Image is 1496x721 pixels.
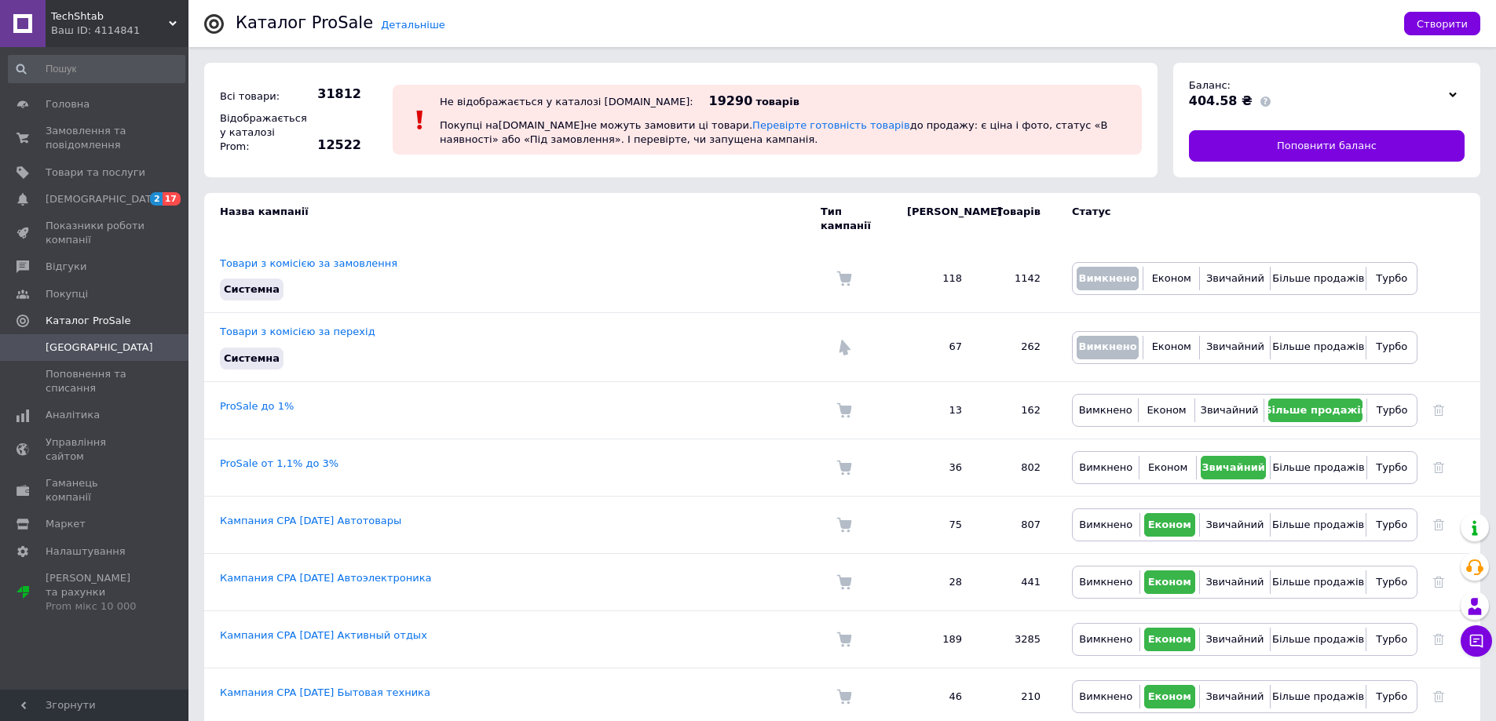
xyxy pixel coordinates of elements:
[1433,461,1444,473] a: Видалити
[891,553,978,610] td: 28
[836,402,852,418] img: Комісія за замовлення
[755,96,799,107] span: товарів
[46,408,100,422] span: Аналітика
[1272,272,1364,284] span: Більше продажів
[1189,79,1231,91] span: Баланс:
[1077,399,1134,422] button: Вимкнено
[224,352,280,364] span: Системна
[1079,461,1132,473] span: Вимкнено
[1201,404,1259,416] span: Звичайний
[46,260,86,274] span: Відгуки
[1079,404,1132,416] span: Вимкнено
[46,367,145,395] span: Поповнення та списання
[1433,404,1444,416] a: Видалити
[1144,513,1195,537] button: Економ
[1148,576,1191,588] span: Економ
[163,192,181,206] span: 17
[46,287,88,301] span: Покупці
[46,571,145,614] span: [PERSON_NAME] та рахунки
[1077,570,1136,594] button: Вимкнено
[1433,633,1444,645] a: Видалити
[381,19,445,31] a: Детальніше
[1077,628,1136,651] button: Вимкнено
[1077,456,1135,479] button: Вимкнено
[440,119,1107,145] span: Покупці на [DOMAIN_NAME] не можуть замовити ці товари. до продажу: є ціна і фото, статус «В наявн...
[1272,690,1364,702] span: Більше продажів
[1144,628,1195,651] button: Економ
[1152,340,1191,352] span: Економ
[1078,272,1136,284] span: Вимкнено
[1147,336,1195,359] button: Економ
[1376,461,1407,473] span: Турбо
[1189,130,1465,162] a: Поповнити баланс
[51,24,188,38] div: Ваш ID: 4114841
[1204,685,1266,708] button: Звичайний
[46,219,145,247] span: Показники роботи компанії
[978,381,1056,439] td: 162
[1079,576,1132,588] span: Вимкнено
[1206,272,1264,284] span: Звичайний
[1152,272,1191,284] span: Економ
[1077,336,1139,359] button: Вимкнено
[1264,404,1367,416] span: Більше продажів
[1370,267,1413,290] button: Турбо
[1433,519,1444,530] a: Видалити
[1275,685,1362,708] button: Більше продажів
[216,107,302,158] div: Відображається у каталозі Prom:
[1370,685,1413,708] button: Турбо
[978,439,1056,496] td: 802
[1272,340,1364,352] span: Більше продажів
[891,193,978,245] td: [PERSON_NAME]
[709,93,753,108] span: 19290
[46,166,145,180] span: Товари та послуги
[1376,340,1407,352] span: Турбо
[220,400,294,412] a: ProSale до 1%
[1201,456,1267,479] button: Звичайний
[1272,461,1364,473] span: Більше продажів
[1148,461,1187,473] span: Економ
[46,314,130,328] span: Каталог ProSale
[1148,690,1191,702] span: Економ
[1461,625,1492,657] button: Чат з покупцем
[836,574,852,590] img: Комісія за замовлення
[891,313,978,381] td: 67
[836,271,852,286] img: Комісія за замовлення
[891,496,978,553] td: 75
[1077,267,1139,290] button: Вимкнено
[220,257,397,269] a: Товари з комісією за замовлення
[1079,519,1132,530] span: Вимкнено
[1204,513,1266,537] button: Звичайний
[1272,519,1364,530] span: Більше продажів
[46,544,126,559] span: Налаштування
[978,610,1056,668] td: 3285
[1377,404,1408,416] span: Турбо
[1205,633,1264,645] span: Звичайний
[236,15,373,31] div: Каталог ProSale
[1077,685,1136,708] button: Вимкнено
[1272,576,1364,588] span: Більше продажів
[1370,628,1413,651] button: Турбо
[1202,461,1265,473] span: Звичайний
[220,686,430,698] a: Кампания CPA [DATE] Бытовая техника
[1148,519,1191,530] span: Економ
[1205,576,1264,588] span: Звичайний
[46,476,145,504] span: Гаманець компанії
[891,381,978,439] td: 13
[1148,633,1191,645] span: Економ
[1371,399,1413,422] button: Турбо
[220,457,338,469] a: ProSale от 1,1% до 3%
[1376,690,1407,702] span: Турбо
[8,55,185,83] input: Пошук
[216,86,302,107] div: Всі товари:
[1205,519,1264,530] span: Звичайний
[46,192,162,206] span: [DEMOGRAPHIC_DATA]
[1376,633,1407,645] span: Турбо
[440,96,693,107] div: Не відображається у каталозі [DOMAIN_NAME]:
[1275,513,1362,537] button: Більше продажів
[1143,399,1190,422] button: Економ
[1143,456,1191,479] button: Економ
[836,460,852,475] img: Комісія за замовлення
[1189,93,1253,108] span: 404.58 ₴
[752,119,910,131] a: Перевірте готовність товарів
[1376,272,1407,284] span: Турбо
